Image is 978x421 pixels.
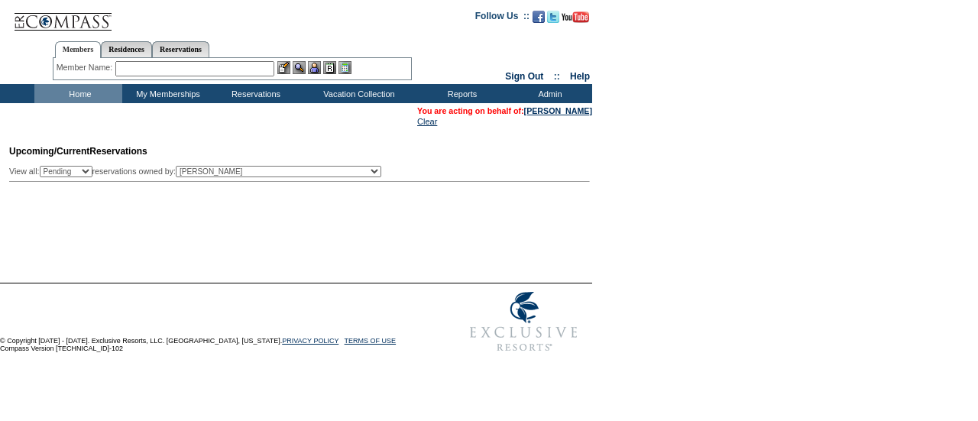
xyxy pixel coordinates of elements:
img: b_edit.gif [277,61,290,74]
img: View [293,61,306,74]
div: Member Name: [57,61,115,74]
td: My Memberships [122,84,210,103]
img: Subscribe to our YouTube Channel [562,11,589,23]
td: Reports [416,84,504,103]
img: Exclusive Resorts [455,283,592,360]
span: :: [554,71,560,82]
a: Clear [417,117,437,126]
a: Sign Out [505,71,543,82]
a: TERMS OF USE [345,337,397,345]
a: Members [55,41,102,58]
a: Residences [101,41,152,57]
a: Reservations [152,41,209,57]
td: Admin [504,84,592,103]
img: Impersonate [308,61,321,74]
img: b_calculator.gif [338,61,351,74]
a: Follow us on Twitter [547,15,559,24]
span: Upcoming/Current [9,146,89,157]
td: Vacation Collection [298,84,416,103]
a: Become our fan on Facebook [533,15,545,24]
span: You are acting on behalf of: [417,106,592,115]
img: Become our fan on Facebook [533,11,545,23]
td: Follow Us :: [475,9,529,28]
a: PRIVACY POLICY [282,337,338,345]
td: Reservations [210,84,298,103]
img: Follow us on Twitter [547,11,559,23]
a: Subscribe to our YouTube Channel [562,15,589,24]
div: View all: reservations owned by: [9,166,388,177]
span: Reservations [9,146,147,157]
a: [PERSON_NAME] [524,106,592,115]
td: Home [34,84,122,103]
a: Help [570,71,590,82]
img: Reservations [323,61,336,74]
